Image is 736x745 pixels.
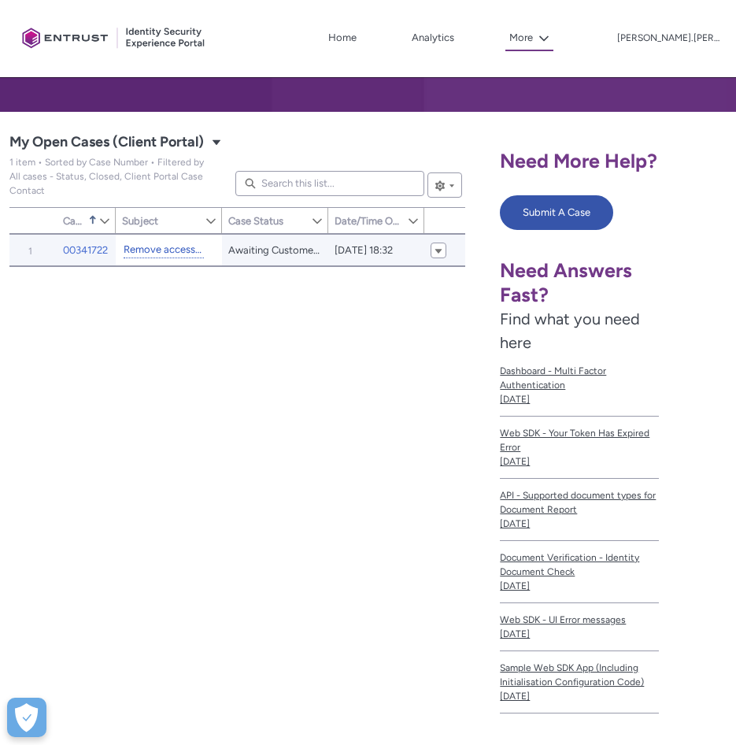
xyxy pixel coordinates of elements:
[9,234,465,267] table: My Open Cases (Client Portal)
[500,550,658,579] span: Document Verification - Identity Document Check
[408,26,458,50] a: Analytics, opens in new tab
[335,243,393,258] span: [DATE] 18:32
[500,651,658,713] a: Sample Web SDK App (Including Initialisation Configuration Code)[DATE]
[63,243,108,258] a: 00341722
[500,417,658,479] a: Web SDK - Your Token Has Expired Error[DATE]
[500,661,658,689] span: Sample Web SDK App (Including Initialisation Configuration Code)
[63,215,85,227] span: Case Number
[500,258,658,308] h1: Need Answers Fast?
[9,157,204,196] span: My Open Cases (Client Portal)
[500,580,530,591] lightning-formatted-date-time: [DATE]
[500,488,658,517] span: API - Supported document types for Document Report
[7,698,46,737] button: Ouvrir le centre de préférences
[7,698,46,737] div: Préférences de cookies
[500,541,658,603] a: Document Verification - Identity Document Check[DATE]
[500,613,658,627] span: Web SDK - UI Error messages
[500,354,658,417] a: Dashboard - Multi Factor Authentication[DATE]
[207,132,226,151] button: Select a List View: Cases
[228,243,322,258] span: Awaiting Customer Feedback
[500,195,613,230] button: Submit A Case
[500,394,530,405] lightning-formatted-date-time: [DATE]
[9,130,204,155] span: My Open Cases (Client Portal)
[124,242,204,258] a: Remove access and add access
[500,149,657,172] span: Need More Help?
[427,172,462,198] button: List View Controls
[328,208,407,233] a: Date/Time Opened
[617,33,719,44] p: [PERSON_NAME].[PERSON_NAME]
[500,603,658,651] a: Web SDK - UI Error messages[DATE]
[500,628,530,639] lightning-formatted-date-time: [DATE]
[500,426,658,454] span: Web SDK - Your Token Has Expired Error
[500,456,530,467] lightning-formatted-date-time: [DATE]
[500,364,658,392] span: Dashboard - Multi Factor Authentication
[324,26,361,50] a: Home
[222,208,311,233] a: Case Status
[616,29,720,45] button: User Profile melanie.lavoie
[500,518,530,529] lightning-formatted-date-time: [DATE]
[235,171,424,196] input: Search this list...
[57,208,98,233] a: Case Number
[500,479,658,541] a: API - Supported document types for Document Report[DATE]
[116,208,205,233] a: Subject
[500,691,530,702] lightning-formatted-date-time: [DATE]
[505,26,553,51] button: More
[9,117,465,681] div: My Open Cases (Client Portal)|Cases|List View
[500,309,640,352] span: Find what you need here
